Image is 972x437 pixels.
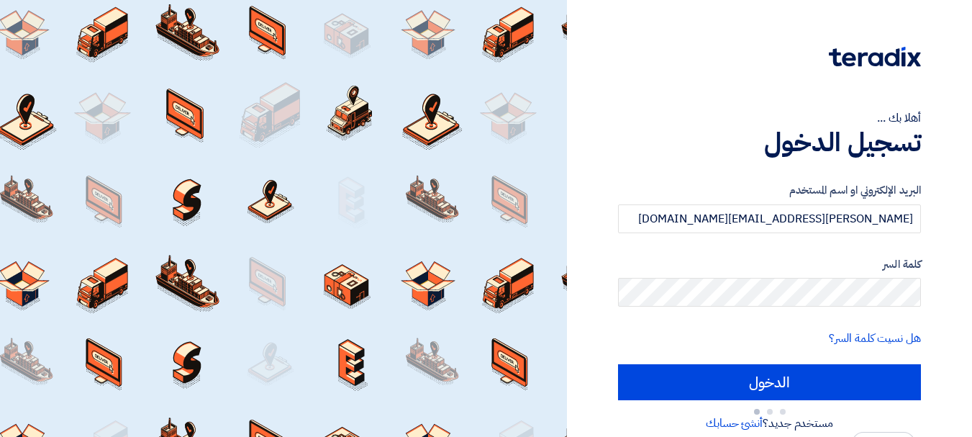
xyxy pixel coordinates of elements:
[618,415,921,432] div: مستخدم جديد؟
[706,415,763,432] a: أنشئ حسابك
[618,256,921,273] label: كلمة السر
[618,204,921,233] input: أدخل بريد العمل الإلكتروني او اسم المستخدم الخاص بك ...
[829,330,921,347] a: هل نسيت كلمة السر؟
[618,182,921,199] label: البريد الإلكتروني او اسم المستخدم
[618,127,921,158] h1: تسجيل الدخول
[618,109,921,127] div: أهلا بك ...
[829,47,921,67] img: Teradix logo
[618,364,921,400] input: الدخول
